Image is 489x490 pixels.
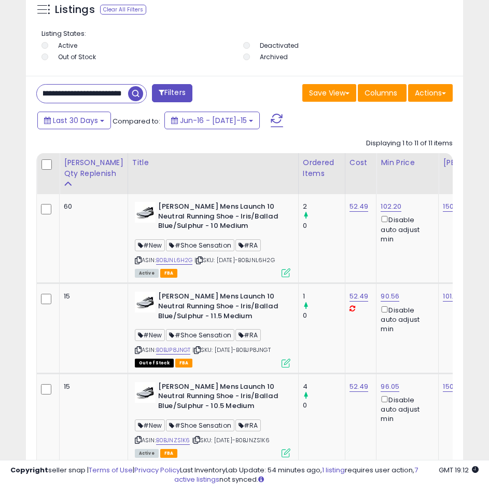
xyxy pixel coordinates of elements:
[156,346,191,355] a: B0BJP8JNGT
[64,382,120,391] div: 15
[135,292,156,312] img: 41OGQ4VEG8L._SL40_.jpg
[134,465,180,475] a: Privacy Policy
[53,115,98,126] span: Last 30 Days
[303,202,345,211] div: 2
[160,449,178,458] span: FBA
[303,157,341,179] div: Ordered Items
[135,382,290,456] div: ASIN:
[158,382,284,414] b: [PERSON_NAME] Mens Launch 10 Neutral Running Shoe - Iris/Ballad Blue/Sulphur - 10.5 Medium
[303,292,345,301] div: 1
[443,382,464,392] a: 150.99
[194,256,275,264] span: | SKU: [DATE]-B0BJNL6H2G
[260,41,299,50] label: Deactivated
[443,291,462,302] a: 101.99
[113,116,160,126] span: Compared to:
[158,292,284,323] b: [PERSON_NAME] Mens Launch 10 Neutral Running Shoe - Iris/Ballad Blue/Sulphur - 11.5 Medium
[166,419,234,431] span: #Shoe Sensation
[164,112,260,129] button: Jun-16 - [DATE]-15
[135,449,159,458] span: All listings currently available for purchase on Amazon
[302,84,356,102] button: Save View
[303,401,345,410] div: 0
[365,88,397,98] span: Columns
[303,382,345,391] div: 4
[89,465,133,475] a: Terms of Use
[10,466,180,475] div: seller snap | |
[160,269,178,278] span: FBA
[135,419,165,431] span: #New
[175,359,193,367] span: FBA
[303,221,345,230] div: 0
[156,436,190,445] a: B0BJNZS1K6
[37,112,111,129] button: Last 30 Days
[443,201,464,212] a: 150.99
[41,29,450,39] p: Listing States:
[166,329,234,341] span: #Shoe Sensation
[381,382,399,392] a: 96.05
[64,292,120,301] div: 15
[235,239,261,251] span: #RA
[64,157,123,179] div: [PERSON_NAME] Qty Replenish
[381,291,399,302] a: 90.56
[350,157,372,168] div: Cost
[366,139,453,148] div: Displaying 1 to 11 of 11 items
[381,214,430,244] div: Disable auto adjust min
[235,419,261,431] span: #RA
[174,466,479,485] div: Last InventoryLab Update: 54 minutes ago, requires user action, not synced.
[381,157,434,168] div: Min Price
[64,202,120,211] div: 60
[192,436,270,444] span: | SKU: [DATE]-B0BJNZS1K6
[358,84,407,102] button: Columns
[135,329,165,341] span: #New
[58,52,96,61] label: Out of Stock
[350,291,369,302] a: 52.49
[100,5,146,15] div: Clear All Filters
[152,84,192,102] button: Filters
[135,359,174,367] span: All listings that are currently out of stock and unavailable for purchase on Amazon
[135,202,156,223] img: 41OGQ4VEG8L._SL40_.jpg
[192,346,271,354] span: | SKU: [DATE]-B0BJP8JNGT
[174,465,418,485] a: 7 active listings
[381,201,401,212] a: 102.20
[350,382,369,392] a: 52.49
[135,382,156,403] img: 41OGQ4VEG8L._SL40_.jpg
[10,465,48,475] strong: Copyright
[132,157,294,168] div: Title
[408,84,453,102] button: Actions
[166,239,234,251] span: #Shoe Sensation
[135,269,159,278] span: All listings currently available for purchase on Amazon
[381,394,430,424] div: Disable auto adjust min
[135,239,165,251] span: #New
[381,304,430,334] div: Disable auto adjust min
[55,3,95,17] h5: Listings
[158,202,284,234] b: [PERSON_NAME] Mens Launch 10 Neutral Running Shoe - Iris/Ballad Blue/Sulphur - 10 Medium
[135,292,290,366] div: ASIN:
[260,52,288,61] label: Archived
[58,41,77,50] label: Active
[235,329,261,341] span: #RA
[135,202,290,276] div: ASIN:
[156,256,193,265] a: B0BJNL6H2G
[439,465,479,475] span: 2025-08-15 19:12 GMT
[303,311,345,320] div: 0
[322,465,345,475] a: 1 listing
[350,201,369,212] a: 52.49
[180,115,247,126] span: Jun-16 - [DATE]-15
[60,153,128,194] th: Please note that this number is a calculation based on your required days of coverage and your ve...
